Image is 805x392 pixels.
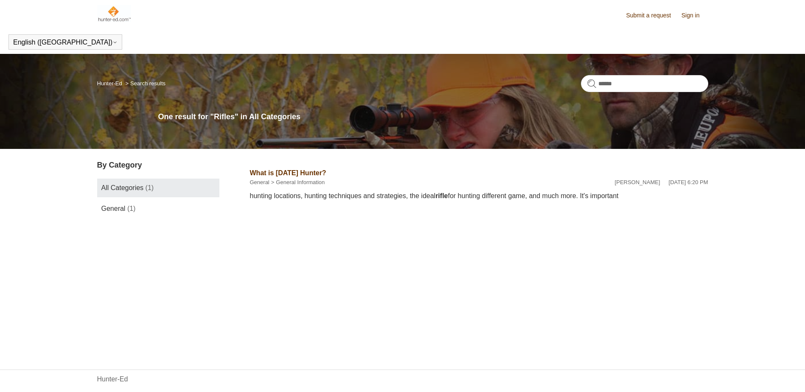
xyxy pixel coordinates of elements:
[269,178,325,187] li: General Information
[97,374,128,384] a: Hunter-Ed
[101,184,144,191] span: All Categories
[13,39,118,46] button: English ([GEOGRAPHIC_DATA])
[146,184,154,191] span: (1)
[101,205,126,212] span: General
[626,11,679,20] a: Submit a request
[97,199,219,218] a: General (1)
[250,178,269,187] li: General
[127,205,136,212] span: (1)
[682,11,708,20] a: Sign in
[435,192,448,199] em: rifle
[158,111,708,123] h1: One result for "Rifles" in All Categories
[97,179,219,197] a: All Categories (1)
[669,179,708,185] time: 02/12/2024, 18:20
[97,80,124,87] li: Hunter-Ed
[615,178,660,187] li: [PERSON_NAME]
[97,160,219,171] h3: By Category
[250,191,708,201] div: hunting locations, hunting techniques and strategies, the ideal for hunting different game, and m...
[97,5,132,22] img: Hunter-Ed Help Center home page
[123,80,165,87] li: Search results
[97,80,122,87] a: Hunter-Ed
[581,75,708,92] input: Search
[276,179,325,185] a: General Information
[250,179,269,185] a: General
[250,169,326,176] a: What is [DATE] Hunter?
